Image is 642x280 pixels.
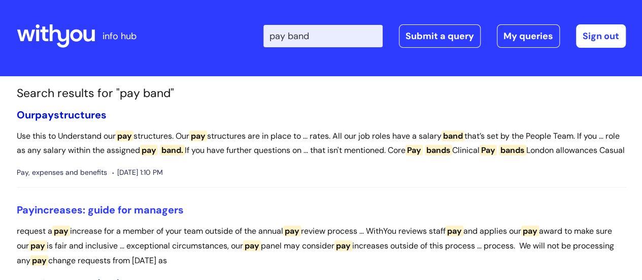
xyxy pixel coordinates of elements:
span: Pay [406,145,423,155]
h1: Search results for "pay band" [17,86,626,101]
span: pay [243,240,261,251]
span: Pay [17,203,35,216]
span: pay [35,108,54,121]
a: Payincreases: guide for managers [17,203,184,216]
div: | - [263,24,626,48]
span: [DATE] 1:10 PM [112,166,163,179]
a: Ourpaystructures [17,108,107,121]
p: request a increase for a member of your team outside of the annual review process ... WithYou rev... [17,224,626,268]
p: Use this to Understand our structures. Our structures are in place to ... rates. All our job role... [17,129,626,159]
span: pay [283,226,301,236]
span: Pay, expenses and benefits [17,166,107,179]
span: pay [446,226,463,236]
span: pay [52,226,70,236]
a: Submit a query [399,24,481,48]
span: pay [189,131,207,141]
p: info hub [103,28,137,44]
a: My queries [497,24,560,48]
a: Sign out [576,24,626,48]
span: bands [425,145,452,155]
span: band. [160,145,185,155]
span: pay [30,255,48,266]
span: pay [521,226,539,236]
span: pay [116,131,133,141]
span: pay [29,240,47,251]
span: band [442,131,464,141]
span: pay [140,145,158,155]
span: Pay [480,145,497,155]
input: Search [263,25,383,47]
span: pay [334,240,352,251]
span: bands [499,145,526,155]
